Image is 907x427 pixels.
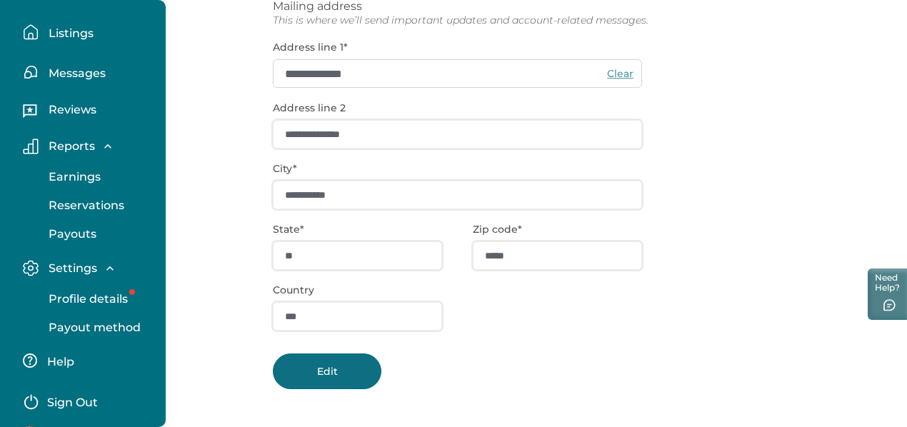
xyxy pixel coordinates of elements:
[23,260,154,276] button: Settings
[33,191,164,220] button: Reservations
[44,261,97,276] p: Settings
[23,346,149,375] button: Help
[44,103,96,117] p: Reviews
[33,313,164,342] button: Payout method
[44,227,96,241] p: Payouts
[44,26,94,41] p: Listings
[44,292,128,306] p: Profile details
[23,285,154,342] div: Settings
[23,139,154,154] button: Reports
[23,386,149,415] button: Sign Out
[23,98,154,126] button: Reviews
[23,163,154,248] div: Reports
[44,66,106,81] p: Messages
[44,199,124,213] p: Reservations
[273,353,381,389] button: Edit
[44,321,141,335] p: Payout method
[47,396,98,410] p: Sign Out
[23,18,154,46] button: Listings
[43,355,74,369] p: Help
[23,58,154,86] button: Messages
[44,170,101,184] p: Earnings
[33,285,164,313] button: Profile details
[33,163,164,191] button: Earnings
[33,220,164,248] button: Payouts
[44,139,95,154] p: Reports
